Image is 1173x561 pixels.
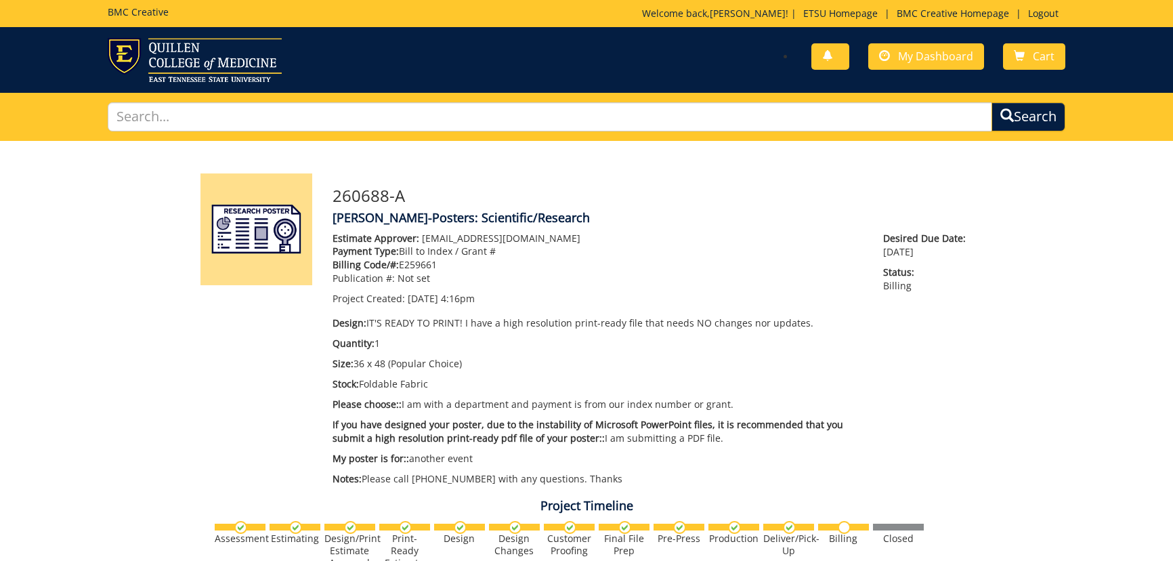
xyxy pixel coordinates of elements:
[333,258,863,272] p: E259661
[333,232,863,245] p: [EMAIL_ADDRESS][DOMAIN_NAME]
[838,521,851,534] img: no
[333,211,973,225] h4: [PERSON_NAME]-Posters: Scientific/Research
[991,102,1065,131] button: Search
[108,102,991,131] input: Search...
[489,533,540,557] div: Design Changes
[333,377,863,391] p: Foldable Fabric
[333,452,863,465] p: another event
[333,472,362,485] span: Notes:
[215,533,265,545] div: Assessment
[333,316,366,329] span: Design:
[454,521,467,534] img: checkmark
[783,521,796,534] img: checkmark
[873,533,924,545] div: Closed
[618,521,631,534] img: checkmark
[654,533,704,545] div: Pre-Press
[883,266,973,279] span: Status:
[796,7,884,20] a: ETSU Homepage
[333,232,419,245] span: Estimate Approver:
[398,272,430,285] span: Not set
[333,258,399,271] span: Billing Code/#:
[673,521,686,534] img: checkmark
[333,377,359,390] span: Stock:
[883,266,973,293] p: Billing
[333,245,863,258] p: Bill to Index / Grant #
[333,187,973,205] h3: 260688-A
[333,472,863,486] p: Please call [PHONE_NUMBER] with any questions. Thanks
[763,533,814,557] div: Deliver/Pick-Up
[563,521,576,534] img: checkmark
[344,521,357,534] img: checkmark
[270,533,320,545] div: Estimating
[333,337,375,350] span: Quantity:
[200,173,312,285] img: Product featured image
[333,316,863,330] p: IT'S READY TO PRINT! I have a high resolution print-ready file that needs NO changes nor updates.
[818,533,869,545] div: Billing
[642,7,1065,20] p: Welcome back, ! | | |
[728,521,741,534] img: checkmark
[333,272,395,285] span: Publication #:
[108,38,282,82] img: ETSU logo
[234,521,247,534] img: checkmark
[333,357,354,370] span: Size:
[333,357,863,371] p: 36 x 48 (Popular Choice)
[544,533,595,557] div: Customer Proofing
[333,337,863,350] p: 1
[883,232,973,259] p: [DATE]
[190,499,983,513] h4: Project Timeline
[1003,43,1065,70] a: Cart
[434,533,485,545] div: Design
[509,521,521,534] img: checkmark
[868,43,984,70] a: My Dashboard
[890,7,1016,20] a: BMC Creative Homepage
[333,292,405,305] span: Project Created:
[399,521,412,534] img: checkmark
[1021,7,1065,20] a: Logout
[883,232,973,245] span: Desired Due Date:
[333,398,402,411] span: Please choose::
[333,418,843,444] span: If you have designed your poster, due to the instability of Microsoft PowerPoint files, it is rec...
[710,7,786,20] a: [PERSON_NAME]
[289,521,302,534] img: checkmark
[599,533,649,557] div: Final File Prep
[333,398,863,411] p: I am with a department and payment is from our index number or grant.
[408,292,475,305] span: [DATE] 4:16pm
[333,245,399,257] span: Payment Type:
[108,7,169,17] h5: BMC Creative
[898,49,973,64] span: My Dashboard
[708,533,759,545] div: Production
[333,418,863,445] p: I am submitting a PDF file.
[333,452,409,465] span: My poster is for::
[1033,49,1054,64] span: Cart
